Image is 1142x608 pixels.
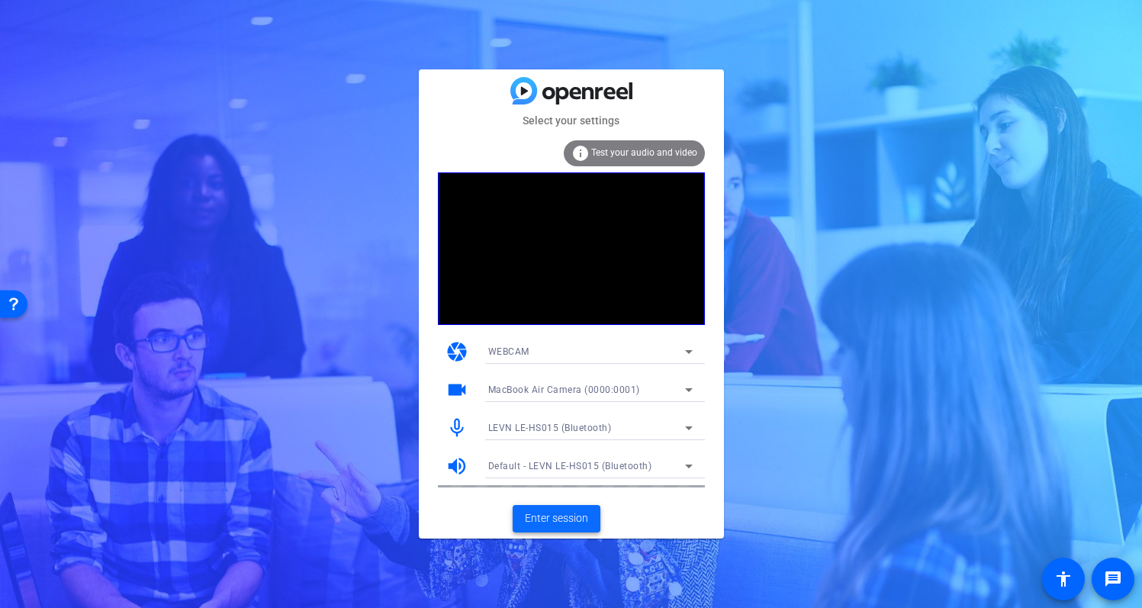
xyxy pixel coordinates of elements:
[1104,570,1122,588] mat-icon: message
[446,455,468,478] mat-icon: volume_up
[571,144,590,162] mat-icon: info
[446,417,468,439] mat-icon: mic_none
[525,510,588,526] span: Enter session
[510,77,632,104] img: blue-gradient.svg
[446,340,468,363] mat-icon: camera
[419,112,724,129] mat-card-subtitle: Select your settings
[1054,570,1073,588] mat-icon: accessibility
[488,423,612,433] span: LEVN LE-HS015 (Bluetooth)
[488,384,640,395] span: MacBook Air Camera (0000:0001)
[513,505,600,532] button: Enter session
[591,147,697,158] span: Test your audio and video
[488,346,529,357] span: WEBCAM
[446,378,468,401] mat-icon: videocam
[488,461,652,471] span: Default - LEVN LE-HS015 (Bluetooth)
